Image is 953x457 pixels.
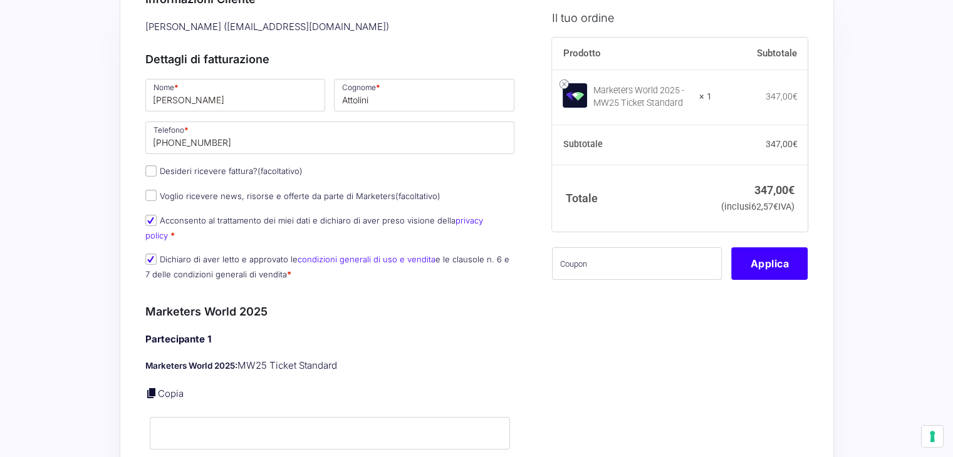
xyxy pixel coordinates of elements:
p: MW25 Ticket Standard [145,359,515,373]
h3: Il tuo ordine [552,9,808,26]
span: € [792,140,797,150]
input: Desideri ricevere fattura?(facoltativo) [145,165,157,177]
input: Dichiaro di aver letto e approvato lecondizioni generali di uso e venditae le clausole n. 6 e 7 d... [145,254,157,265]
div: [PERSON_NAME] ( [EMAIL_ADDRESS][DOMAIN_NAME] ) [141,17,519,38]
div: Marketers World 2025 - MW25 Ticket Standard [593,85,691,110]
label: Desideri ricevere fattura? [145,166,303,176]
bdi: 347,00 [754,183,794,197]
span: 62,57 [751,202,778,213]
strong: Marketers World 2025: [145,361,237,371]
label: Dichiaro di aver letto e approvato le e le clausole n. 6 e 7 delle condizioni generali di vendita [145,254,509,279]
bdi: 347,00 [765,92,797,102]
button: Applica [731,248,808,280]
h3: Dettagli di fatturazione [145,51,515,68]
h4: Partecipante 1 [145,332,515,347]
span: € [788,183,794,197]
span: (facoltativo) [258,166,303,176]
strong: × 1 [699,91,712,104]
h3: Marketers World 2025 [145,303,515,320]
a: Copia [158,388,184,399]
th: Prodotto [552,38,712,70]
input: Telefono * [145,121,515,154]
input: Nome * [145,79,326,111]
th: Subtotale [712,38,808,70]
iframe: Customerly Messenger Launcher [10,408,48,446]
label: Acconsento al trattamento dei miei dati e dichiaro di aver preso visione della [145,215,483,240]
bdi: 347,00 [765,140,797,150]
input: Cognome * [334,79,514,111]
input: Coupon [552,248,722,280]
span: € [773,202,778,213]
a: Copia i dettagli dell'acquirente [145,387,158,399]
input: Acconsento al trattamento dei miei dati e dichiaro di aver preso visione dellaprivacy policy [145,215,157,226]
span: € [792,92,797,102]
span: (facoltativo) [395,191,440,201]
th: Subtotale [552,125,712,165]
button: Le tue preferenze relative al consenso per le tecnologie di tracciamento [922,426,943,447]
img: Marketers World 2025 - MW25 Ticket Standard [563,83,587,108]
a: condizioni generali di uso e vendita [298,254,435,264]
input: Voglio ricevere news, risorse e offerte da parte di Marketers(facoltativo) [145,190,157,201]
label: Voglio ricevere news, risorse e offerte da parte di Marketers [145,191,440,201]
small: (inclusi IVA) [721,202,794,213]
th: Totale [552,165,712,232]
a: privacy policy [145,215,483,240]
